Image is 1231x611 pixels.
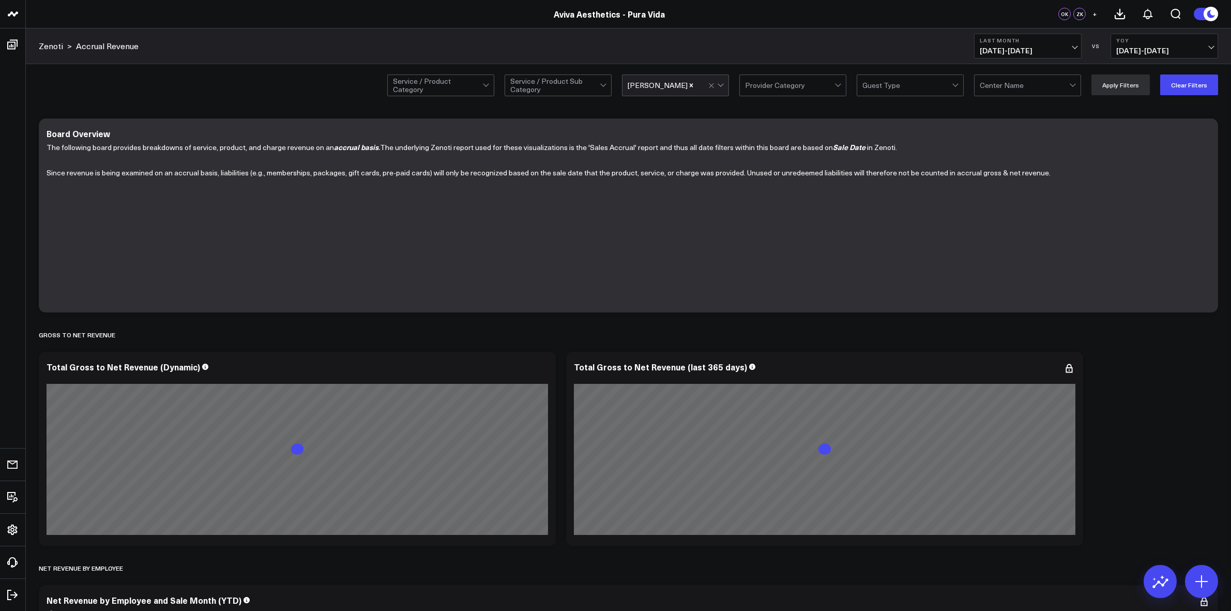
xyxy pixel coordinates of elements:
[1073,8,1086,20] div: ZK
[334,142,378,152] b: accrual basis
[1091,74,1150,95] button: Apply Filters
[628,81,688,90] div: [PERSON_NAME]
[39,556,123,580] div: Net Revenue by Employee
[1116,37,1212,43] b: YoY
[39,323,115,347] div: Gross to Net Revenue
[76,40,139,52] a: Accrual Revenue
[1160,74,1218,95] button: Clear Filters
[39,40,63,52] a: Zenoti
[1058,8,1071,20] div: OK
[47,594,241,606] div: Net Revenue by Employee and Sale Month (YTD)
[334,142,380,152] i: .
[574,361,747,372] div: Total Gross to Net Revenue (last 365 days)
[1111,34,1218,58] button: YoY[DATE]-[DATE]
[39,40,72,52] div: >
[1092,10,1097,18] span: +
[980,47,1076,55] span: [DATE] - [DATE]
[1087,43,1105,49] div: VS
[47,167,1203,180] p: Since revenue is being examined on an accrual basis, liabilities (e.g., memberships, packages, gi...
[47,361,200,372] div: Total Gross to Net Revenue (Dynamic)
[980,37,1076,43] b: Last Month
[1088,8,1101,20] button: +
[554,8,665,20] a: Aviva Aesthetics - Pura Vida
[688,81,695,90] div: Remove Allison Johnson
[47,141,1203,154] p: The following board provides breakdowns of service, product, and charge revenue on an The underly...
[833,142,865,152] i: Sale Date
[974,34,1082,58] button: Last Month[DATE]-[DATE]
[1116,47,1212,55] span: [DATE] - [DATE]
[47,128,110,139] div: Board Overview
